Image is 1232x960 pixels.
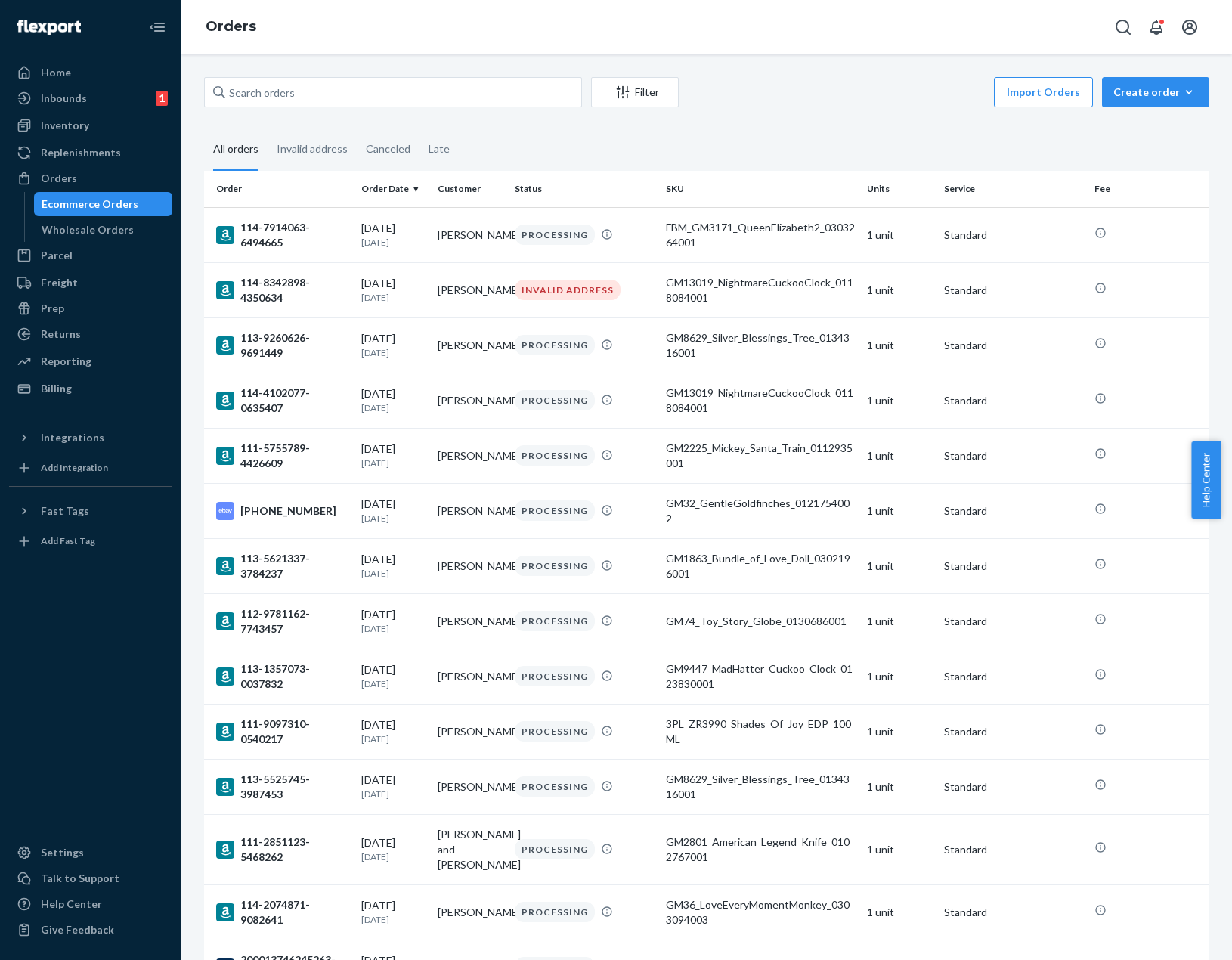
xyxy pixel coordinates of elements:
td: [PERSON_NAME] [432,704,509,759]
div: Returns [41,327,81,342]
div: 113-5525745-3987453 [216,772,349,802]
div: Orders [41,171,77,186]
button: Close Navigation [142,12,172,42]
div: [DATE] [361,607,426,635]
p: [DATE] [361,850,426,863]
div: [PHONE_NUMBER] [216,502,349,520]
p: [DATE] [361,457,426,469]
div: 114-8342898-4350634 [216,275,349,305]
div: [DATE] [361,331,426,359]
div: PROCESSING [515,902,595,922]
p: Standard [944,842,1083,857]
p: Standard [944,559,1083,574]
div: Invalid address [277,129,348,169]
div: GM13019_NightmareCuckooClock_0118084001 [666,275,855,305]
td: 1 unit [861,593,938,649]
div: GM8629_Silver_Blessings_Tree_0134316001 [666,772,855,802]
div: [DATE] [361,497,426,525]
div: INVALID ADDRESS [515,280,621,300]
div: Home [41,65,71,80]
div: GM36_LoveEveryMomentMonkey_0303094003 [666,897,855,927]
td: [PERSON_NAME] [432,207,509,262]
td: 1 unit [861,759,938,814]
p: Standard [944,448,1083,463]
a: Freight [9,271,172,295]
a: Help Center [9,892,172,916]
div: Late [429,129,450,169]
p: [DATE] [361,788,426,801]
td: 1 unit [861,483,938,538]
a: Settings [9,841,172,865]
p: Standard [944,228,1083,243]
div: PROCESSING [515,666,595,686]
div: Freight [41,275,78,290]
td: 1 unit [861,538,938,593]
td: 1 unit [861,704,938,759]
div: Parcel [41,248,73,263]
p: Standard [944,283,1083,298]
div: [DATE] [361,552,426,580]
div: PROCESSING [515,611,595,631]
div: GM1863_Bundle_of_Love_Doll_0302196001 [666,551,855,581]
a: Add Integration [9,456,172,480]
div: [DATE] [361,835,426,863]
a: Prep [9,296,172,321]
div: PROCESSING [515,776,595,797]
td: 1 unit [861,814,938,884]
td: [PERSON_NAME] [432,428,509,483]
div: [DATE] [361,717,426,745]
div: Filter [592,85,678,100]
a: Parcel [9,243,172,268]
p: [DATE] [361,401,426,414]
div: 111-2851123-5468262 [216,835,349,865]
div: 3PL_ZR3990_Shades_Of_Joy_EDP_100ML [666,717,855,747]
td: [PERSON_NAME] [432,593,509,649]
div: [DATE] [361,386,426,414]
div: Wholesale Orders [42,222,134,237]
th: Order Date [355,171,432,207]
p: [DATE] [361,732,426,745]
div: 112-9781162-7743457 [216,606,349,636]
div: Add Integration [41,461,108,474]
p: Standard [944,724,1083,739]
button: Open account menu [1175,12,1205,42]
div: PROCESSING [515,390,595,410]
p: [DATE] [361,913,426,926]
div: [DATE] [361,898,426,926]
p: [DATE] [361,622,426,635]
a: Ecommerce Orders [34,192,173,216]
div: Canceled [366,129,410,169]
button: Give Feedback [9,918,172,942]
div: 113-5621337-3784237 [216,551,349,581]
p: Standard [944,338,1083,353]
div: 113-9260626-9691449 [216,330,349,361]
div: 1 [156,91,168,106]
td: [PERSON_NAME] [432,538,509,593]
div: GM2801_American_Legend_Knife_0102767001 [666,835,855,865]
div: Fast Tags [41,503,89,519]
a: Reporting [9,349,172,373]
td: 1 unit [861,262,938,317]
div: All orders [213,129,258,171]
a: Orders [206,18,256,35]
div: Prep [41,301,64,316]
button: Import Orders [994,77,1093,107]
div: [DATE] [361,773,426,801]
div: [DATE] [361,221,426,249]
div: Talk to Support [41,871,119,886]
div: Inbounds [41,91,87,106]
td: 1 unit [861,207,938,262]
td: [PERSON_NAME] [432,884,509,940]
div: Customer [438,182,503,195]
td: [PERSON_NAME] [432,759,509,814]
button: Integrations [9,426,172,450]
div: PROCESSING [515,556,595,576]
div: PROCESSING [515,225,595,245]
a: Home [9,60,172,85]
p: Standard [944,669,1083,684]
td: [PERSON_NAME] [432,317,509,373]
a: Talk to Support [9,866,172,890]
th: Status [509,171,660,207]
div: Create order [1113,85,1198,100]
td: [PERSON_NAME] [432,649,509,704]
